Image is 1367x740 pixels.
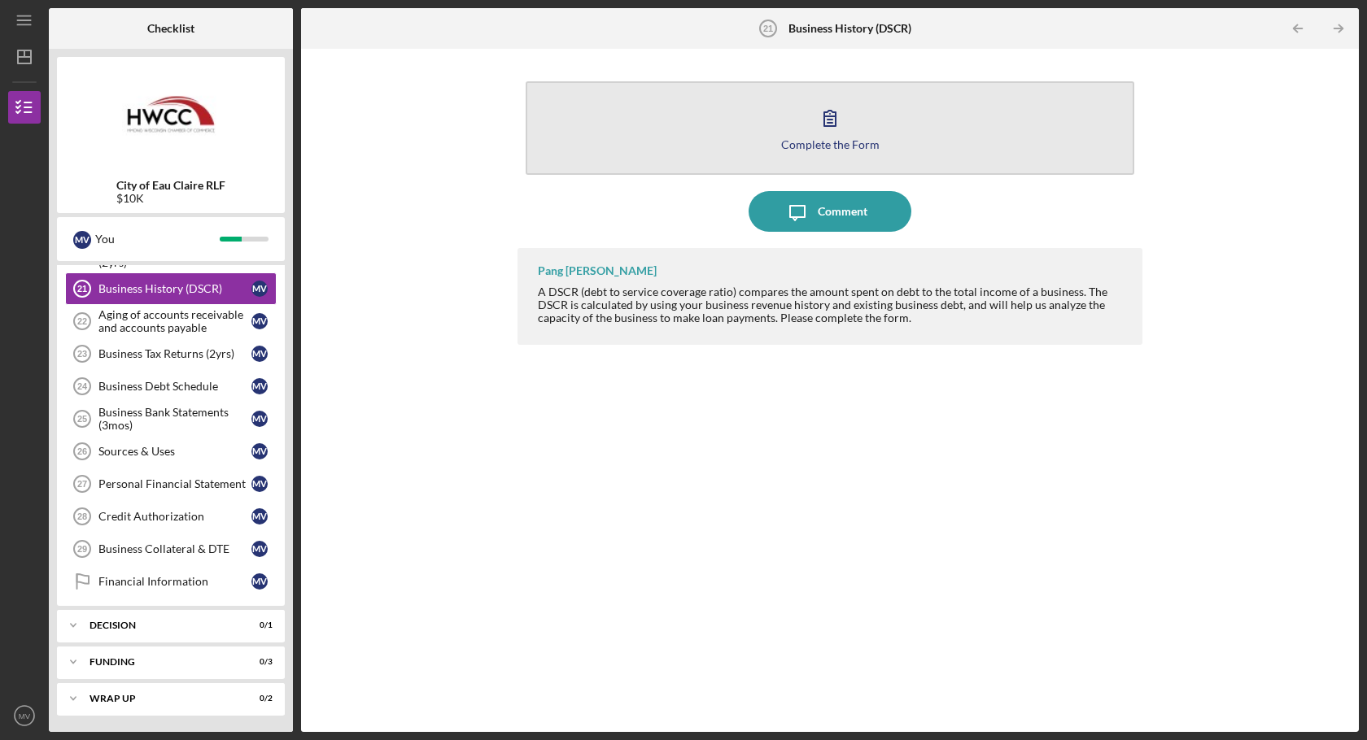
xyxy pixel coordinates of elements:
[90,657,232,667] div: Funding
[251,508,268,525] div: M V
[90,620,232,630] div: Decision
[251,346,268,362] div: M V
[781,138,880,150] div: Complete the Form
[65,305,277,337] a: 22Aging of accounts receivable and accounts payableMV
[77,414,87,424] tspan: 25
[98,406,251,432] div: Business Bank Statements (3mos)
[77,544,87,554] tspan: 29
[65,565,277,598] a: Financial InformationMV
[77,479,87,489] tspan: 27
[243,620,273,630] div: 0 / 1
[77,511,87,521] tspan: 28
[116,192,225,205] div: $10K
[98,282,251,295] div: Business History (DSCR)
[243,657,273,667] div: 0 / 3
[251,476,268,492] div: M V
[251,573,268,590] div: M V
[98,542,251,555] div: Business Collateral & DTE
[77,446,87,456] tspan: 26
[251,281,268,297] div: M V
[77,381,88,391] tspan: 24
[98,445,251,458] div: Sources & Uses
[98,510,251,523] div: Credit Authorization
[538,285,1126,324] div: A DSCR (debt to service coverage ratio) compares the amount spent on debt to the total income of ...
[251,541,268,557] div: M V
[65,337,277,370] a: 23Business Tax Returns (2yrs)MV
[749,191,911,232] button: Comment
[65,370,277,403] a: 24Business Debt ScheduleMV
[251,411,268,427] div: M V
[116,179,225,192] b: City of Eau Claire RLF
[77,316,87,326] tspan: 22
[77,284,87,294] tspan: 21
[98,477,251,490] div: Personal Financial Statement
[98,575,251,588] div: Financial Information
[526,81,1134,175] button: Complete the Form
[763,24,773,33] tspan: 21
[77,349,87,359] tspan: 23
[8,699,41,732] button: MV
[818,191,867,232] div: Comment
[19,712,31,720] text: MV
[98,347,251,360] div: Business Tax Returns (2yrs)
[57,65,285,163] img: Product logo
[788,22,911,35] b: Business History (DSCR)
[65,435,277,468] a: 26Sources & UsesMV
[538,264,657,277] div: Pang [PERSON_NAME]
[65,272,277,305] a: 21Business History (DSCR)MV
[147,22,194,35] b: Checklist
[90,694,232,703] div: Wrap Up
[243,694,273,703] div: 0 / 2
[251,313,268,329] div: M V
[98,308,251,334] div: Aging of accounts receivable and accounts payable
[251,378,268,394] div: M V
[65,500,277,533] a: 28Credit AuthorizationMV
[95,225,220,253] div: You
[65,468,277,500] a: 27Personal Financial StatementMV
[251,443,268,459] div: M V
[73,231,91,249] div: M V
[98,380,251,393] div: Business Debt Schedule
[65,533,277,565] a: 29Business Collateral & DTEMV
[65,403,277,435] a: 25Business Bank Statements (3mos)MV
